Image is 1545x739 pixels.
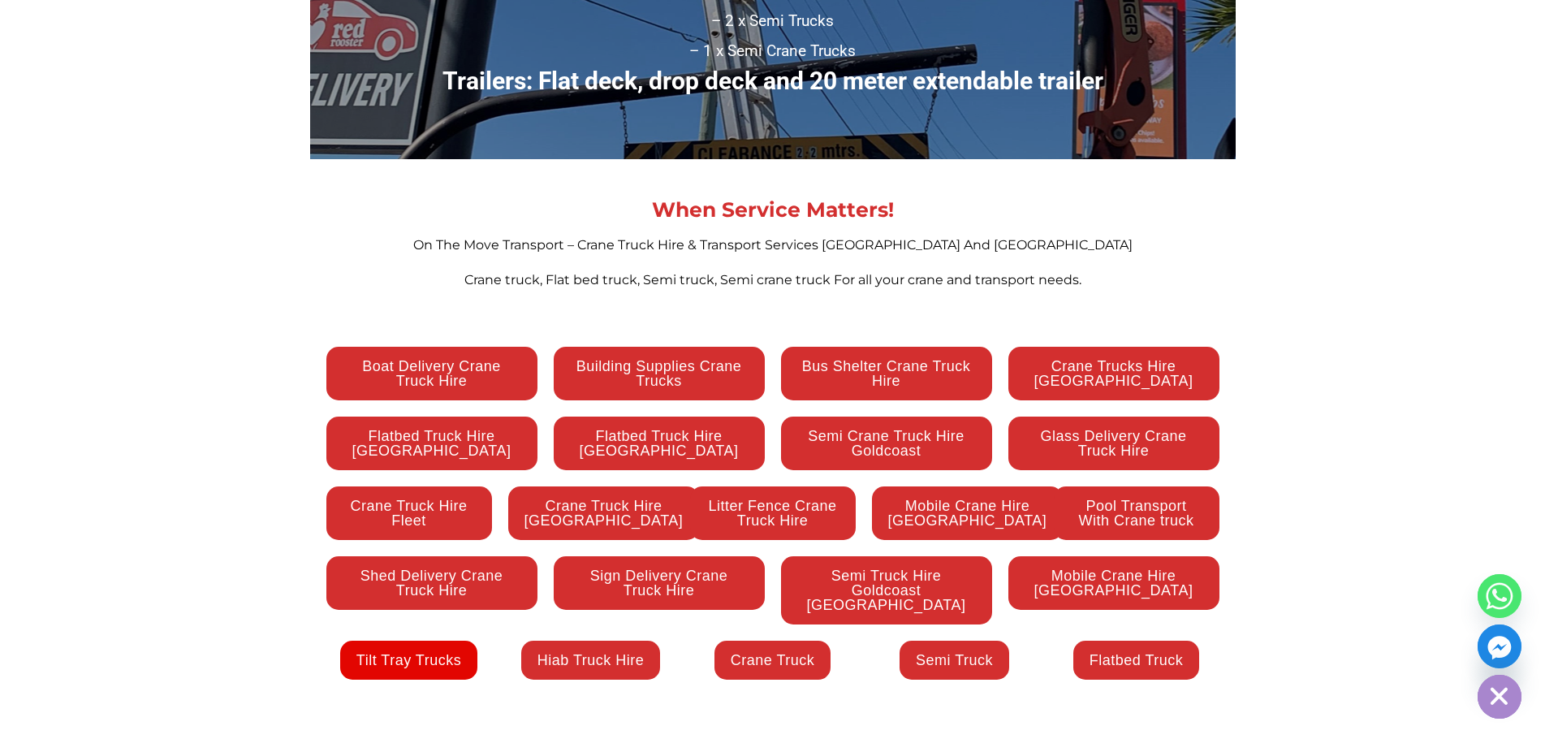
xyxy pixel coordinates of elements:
span: Mobile Crane Hire [GEOGRAPHIC_DATA] [888,499,1047,528]
span: Bus Shelter Crane Truck Hire [797,359,976,388]
span: Building Supplies Crane Trucks [570,359,749,388]
a: Tilt Tray Trucks [340,641,477,680]
span: Sign Delivery Crane Truck Hire [570,568,749,598]
a: Bus Shelter Crane Truck Hire [781,347,992,400]
a: Litter Fence Crane Truck Hire [690,486,856,540]
a: Flatbed Truck Hire [GEOGRAPHIC_DATA] [554,417,765,470]
a: Crane Truck [714,641,831,680]
a: Crane Truck Hire [GEOGRAPHIC_DATA] [508,486,700,540]
a: Pool Transport With Crane truck [1054,486,1219,540]
span: Mobile Crane Hire [GEOGRAPHIC_DATA] [1025,568,1203,598]
a: Crane Trucks Hire [GEOGRAPHIC_DATA] [1008,347,1219,400]
a: Mobile Crane Hire [GEOGRAPHIC_DATA] [1008,556,1219,610]
span: Semi Crane Truck Hire Goldcoast [797,429,976,458]
span: Crane Truck Hire Fleet [343,499,476,528]
a: Hiab Truck Hire [521,641,661,680]
div: Crane truck, Flat bed truck, Semi truck, Semi crane truck For all your crane and transport needs. [310,271,1236,290]
a: Facebook_Messenger [1478,624,1521,668]
a: Mobile Crane Hire [GEOGRAPHIC_DATA] [872,486,1064,540]
span: Crane Truck [731,653,815,668]
a: Crane Truck Hire Fleet [326,486,492,540]
div: When Service Matters! [310,200,1236,220]
span: Boat Delivery Crane Truck Hire [343,359,521,388]
strong: Trailers: Flat deck, drop deck and 20 meter extendable trailer [442,67,1103,95]
a: Semi Crane Truck Hire Goldcoast [781,417,992,470]
span: Crane Truck Hire [GEOGRAPHIC_DATA] [524,499,684,528]
span: Semi Truck [916,653,993,668]
a: Sign Delivery Crane Truck Hire [554,556,765,610]
span: Shed Delivery Crane Truck Hire [343,568,521,598]
span: Tilt Tray Trucks [356,653,461,668]
a: Boat Delivery Crane Truck Hire [326,347,537,400]
a: Whatsapp [1478,574,1521,618]
a: Building Supplies Crane Trucks [554,347,765,400]
a: Shed Delivery Crane Truck Hire [326,556,537,610]
a: Semi Truck Hire Goldcoast [GEOGRAPHIC_DATA] [781,556,992,624]
span: Pool Transport With Crane truck [1070,499,1203,528]
span: Flatbed Truck [1090,653,1184,668]
a: Flatbed Truck [1073,641,1200,680]
a: Semi Truck [900,641,1009,680]
div: On The Move Transport – Crane Truck Hire & Transport Services [GEOGRAPHIC_DATA] And [GEOGRAPHIC_D... [310,236,1236,255]
span: Glass Delivery Crane Truck Hire [1025,429,1203,458]
span: Litter Fence Crane Truck Hire [706,499,839,528]
span: Flatbed Truck Hire [GEOGRAPHIC_DATA] [343,429,521,458]
span: Hiab Truck Hire [537,653,645,668]
a: Glass Delivery Crane Truck Hire [1008,417,1219,470]
span: Flatbed Truck Hire [GEOGRAPHIC_DATA] [570,429,749,458]
span: Semi Truck Hire Goldcoast [GEOGRAPHIC_DATA] [797,568,976,612]
span: Crane Trucks Hire [GEOGRAPHIC_DATA] [1025,359,1203,388]
a: Flatbed Truck Hire [GEOGRAPHIC_DATA] [326,417,537,470]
